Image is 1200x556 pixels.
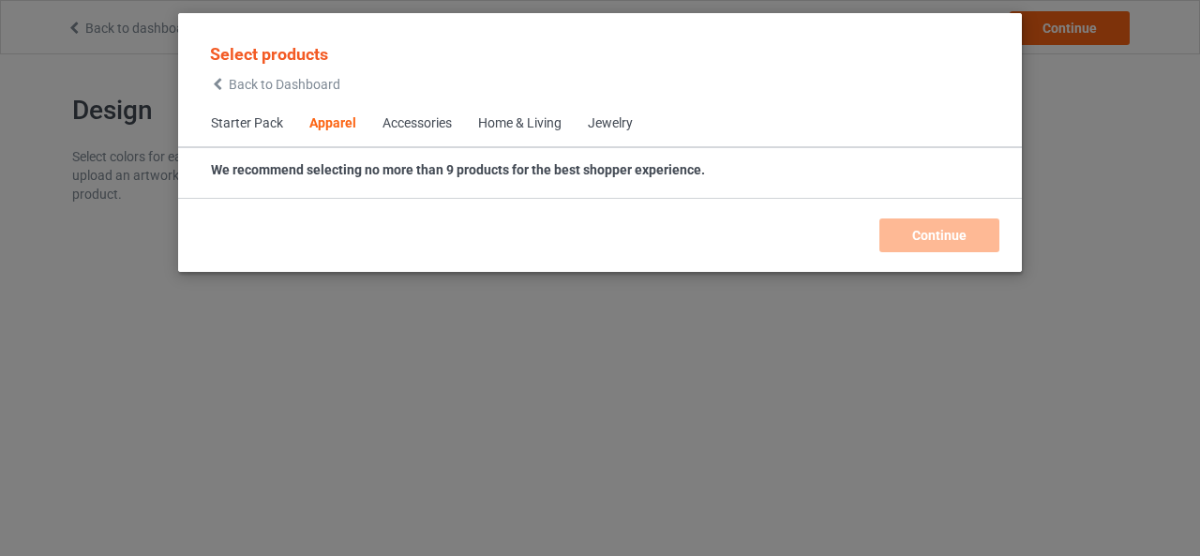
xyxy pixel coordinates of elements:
[382,114,452,133] div: Accessories
[309,114,356,133] div: Apparel
[478,114,562,133] div: Home & Living
[210,44,328,64] span: Select products
[588,114,633,133] div: Jewelry
[211,162,705,177] strong: We recommend selecting no more than 9 products for the best shopper experience.
[198,101,296,146] span: Starter Pack
[229,77,340,92] span: Back to Dashboard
